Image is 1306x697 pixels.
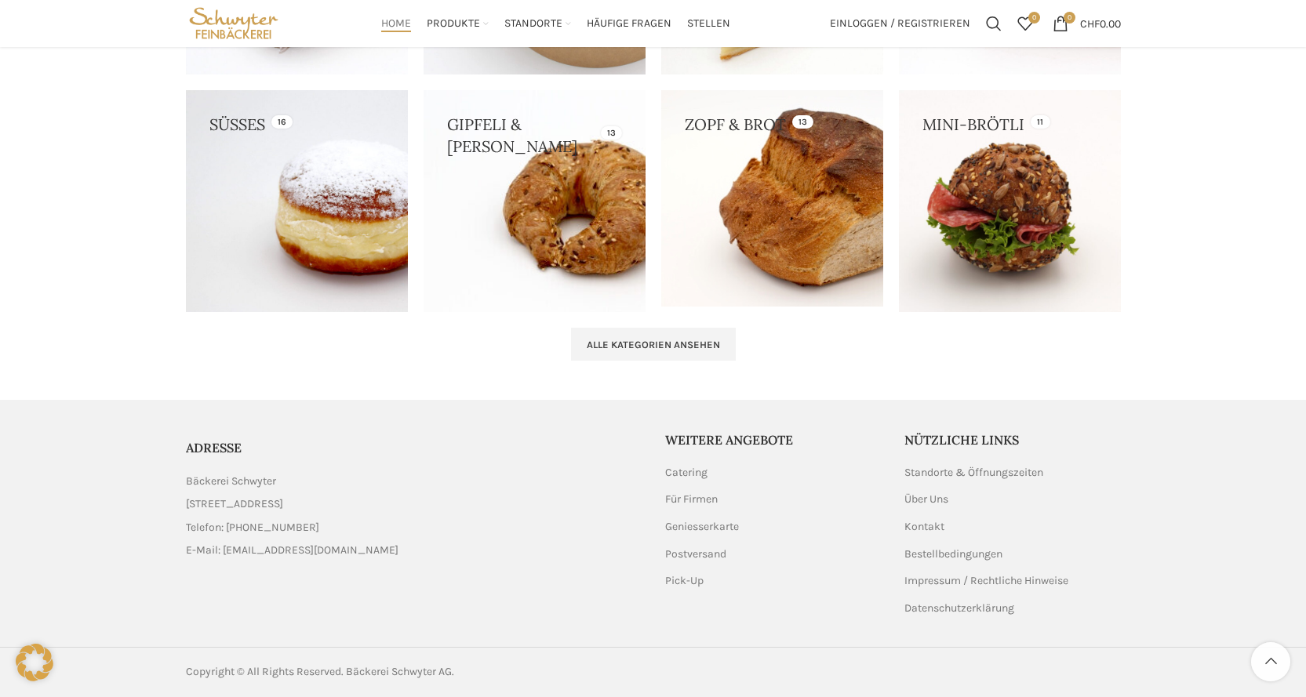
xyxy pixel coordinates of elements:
[904,546,1004,562] a: Bestellbedingungen
[1028,12,1040,24] span: 0
[1010,8,1041,39] div: Meine Wunschliste
[904,601,1016,616] a: Datenschutzerklärung
[665,546,728,562] a: Postversand
[186,440,242,456] span: ADRESSE
[186,16,282,29] a: Site logo
[978,8,1010,39] a: Suchen
[665,573,705,589] a: Pick-Up
[427,8,489,39] a: Produkte
[504,8,571,39] a: Standorte
[587,339,720,351] span: Alle Kategorien ansehen
[186,496,283,513] span: [STREET_ADDRESS]
[1045,8,1129,39] a: 0 CHF0.00
[427,16,480,31] span: Produkte
[904,519,946,535] a: Kontakt
[822,8,978,39] a: Einloggen / Registrieren
[381,8,411,39] a: Home
[504,16,562,31] span: Standorte
[830,18,970,29] span: Einloggen / Registrieren
[381,16,411,31] span: Home
[1080,16,1100,30] span: CHF
[1010,8,1041,39] a: 0
[665,492,719,507] a: Für Firmen
[1064,12,1075,24] span: 0
[904,465,1045,481] a: Standorte & Öffnungszeiten
[587,8,671,39] a: Häufige Fragen
[904,492,950,507] a: Über Uns
[571,328,736,361] a: Alle Kategorien ansehen
[587,16,671,31] span: Häufige Fragen
[186,473,276,490] span: Bäckerei Schwyter
[904,431,1121,448] h5: Nützliche Links
[665,519,740,535] a: Geniesserkarte
[665,431,882,448] h5: Weitere Angebote
[665,465,709,481] a: Catering
[186,519,642,536] a: List item link
[186,663,646,681] div: Copyright © All Rights Reserved. Bäckerei Schwyter AG.
[186,542,398,559] span: E-Mail: [EMAIL_ADDRESS][DOMAIN_NAME]
[687,8,730,39] a: Stellen
[904,573,1070,589] a: Impressum / Rechtliche Hinweise
[687,16,730,31] span: Stellen
[1251,642,1290,681] a: Scroll to top button
[1080,16,1121,30] bdi: 0.00
[289,8,821,39] div: Main navigation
